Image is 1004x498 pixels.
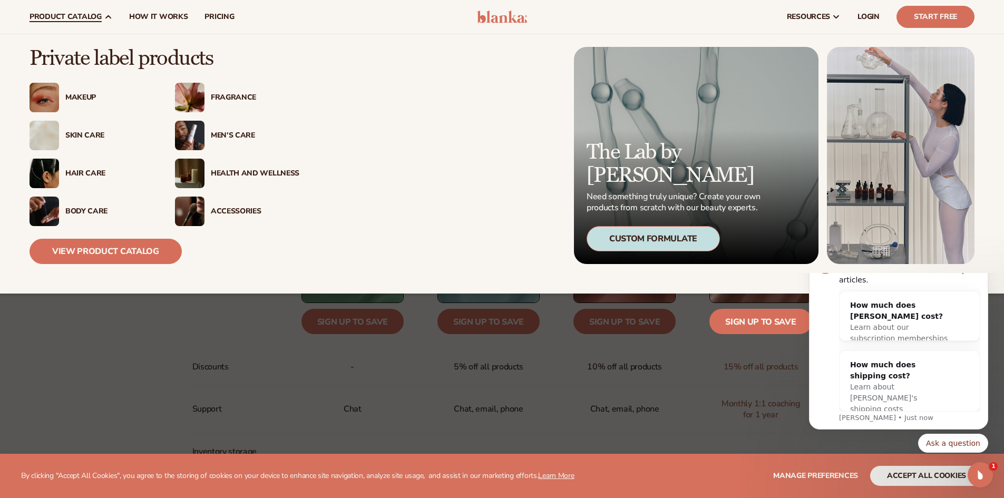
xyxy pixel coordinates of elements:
img: logo [477,11,527,23]
div: Fragrance [211,93,299,102]
a: Female hair pulled back with clips. Hair Care [30,159,154,188]
div: Custom Formulate [587,226,720,251]
a: Sign up to save [709,309,812,334]
div: Men’s Care [211,131,299,140]
img: Male hand applying moisturizer. [30,197,59,226]
div: Makeup [65,93,154,102]
a: Male hand applying moisturizer. Body Care [30,197,154,226]
span: Learn about our subscription memberships [57,50,154,70]
p: Message from Lee, sent Just now [46,140,187,150]
span: LOGIN [857,13,880,21]
button: Quick reply: Ask a question [125,161,195,180]
div: Hair Care [65,169,154,178]
span: pricing [204,13,234,21]
a: Female with glitter eye makeup. Makeup [30,83,154,112]
span: 15% off all products [724,357,798,377]
img: Female with glitter eye makeup. [30,83,59,112]
div: How much does [PERSON_NAME] cost?Learn about our subscription memberships [46,18,165,80]
div: Health And Wellness [211,169,299,178]
a: Candles and incense on table. Health And Wellness [175,159,299,188]
iframe: Intercom live chat [968,462,993,487]
img: Candles and incense on table. [175,159,204,188]
span: Learn about [PERSON_NAME]'s shipping costs [57,110,124,140]
iframe: Intercom notifications message [793,273,1004,470]
a: Microscopic product formula. The Lab by [PERSON_NAME] Need something truly unique? Create your ow... [574,47,818,264]
img: Pink blooming flower. [175,83,204,112]
span: Manage preferences [773,471,858,481]
div: Body Care [65,207,154,216]
span: Monthly 1:1 coaching for 1 year [718,394,803,425]
div: How much does shipping cost? [57,86,155,109]
div: Skin Care [65,131,154,140]
a: Pink blooming flower. Fragrance [175,83,299,112]
a: Cream moisturizer swatch. Skin Care [30,121,154,150]
img: Female with makeup brush. [175,197,204,226]
img: Female in lab with equipment. [827,47,974,264]
p: The Lab by [PERSON_NAME] [587,141,764,187]
span: resources [787,13,830,21]
p: Private label products [30,47,299,70]
div: How much does [PERSON_NAME] cost? [57,27,155,49]
button: accept all cookies [870,466,983,486]
a: View Product Catalog [30,239,182,264]
a: Female with makeup brush. Accessories [175,197,299,226]
a: Start Free [896,6,974,28]
img: Male holding moisturizer bottle. [175,121,204,150]
p: Need something truly unique? Create your own products from scratch with our beauty experts. [587,191,764,213]
span: How It Works [129,13,188,21]
div: Accessories [211,207,299,216]
span: product catalog [30,13,102,21]
p: By clicking "Accept All Cookies", you agree to the storing of cookies on your device to enhance s... [21,472,574,481]
a: Learn More [538,471,574,481]
div: Quick reply options [16,161,195,180]
a: Male holding moisturizer bottle. Men’s Care [175,121,299,150]
button: Manage preferences [773,466,858,486]
div: How much does shipping cost?Learn about [PERSON_NAME]'s shipping costs [46,78,165,150]
img: Female hair pulled back with clips. [30,159,59,188]
span: 1 [989,462,998,471]
img: Cream moisturizer swatch. [30,121,59,150]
